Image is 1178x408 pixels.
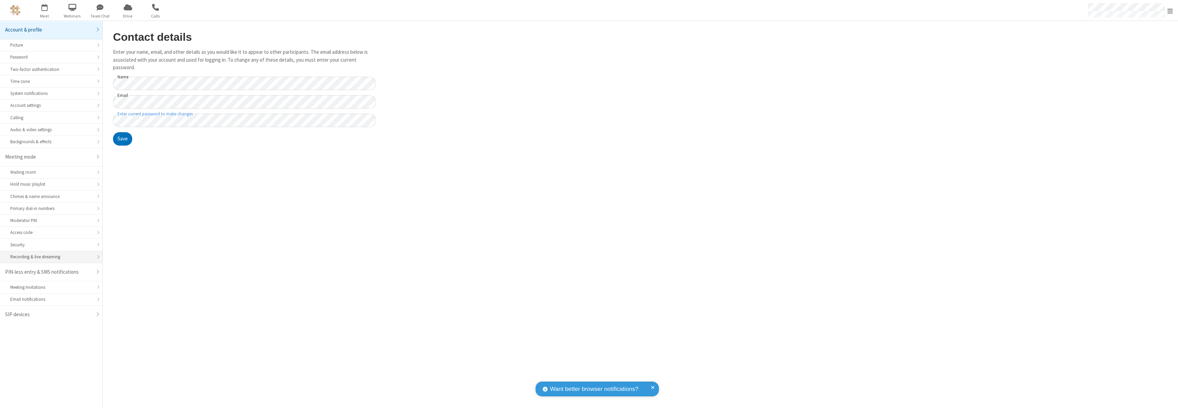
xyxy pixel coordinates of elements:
div: PIN-less entry & SMS notifications [5,268,92,276]
div: SIP devices [5,311,92,319]
span: Team Chat [87,13,113,19]
div: Access code [10,229,92,236]
div: Meeting Invitations [10,284,92,290]
div: Account settings [10,102,92,109]
input: Name [113,77,376,90]
div: Security [10,242,92,248]
img: QA Selenium DO NOT DELETE OR CHANGE [10,5,21,15]
p: Enter your name, email, and other details as you would like it to appear to other participants. T... [113,48,376,72]
span: Webinars [60,13,85,19]
div: Hold music playlist [10,181,92,187]
input: Email [113,95,376,109]
div: Picture [10,42,92,48]
div: Email notifications [10,296,92,302]
div: Meeting mode [5,153,92,161]
div: Moderator PIN [10,217,92,224]
div: Primary dial-in numbers [10,205,92,212]
input: Enter current password to make changes [113,114,376,127]
h2: Contact details [113,31,376,43]
span: Meet [32,13,58,19]
span: Calls [143,13,168,19]
div: System notifications [10,90,92,97]
div: Account & profile [5,26,92,34]
div: Backgrounds & effects [10,138,92,145]
div: Waiting room [10,169,92,175]
span: Want better browser notifications? [550,385,638,394]
div: Password [10,54,92,60]
div: Time zone [10,78,92,85]
div: Audio & video settings [10,126,92,133]
div: Calling [10,114,92,121]
div: Two-factor authentication [10,66,92,73]
iframe: Chat [1161,390,1173,403]
span: Drive [115,13,141,19]
button: Save [113,132,132,146]
div: Chimes & name announce [10,193,92,200]
div: Recording & live streaming [10,254,92,260]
